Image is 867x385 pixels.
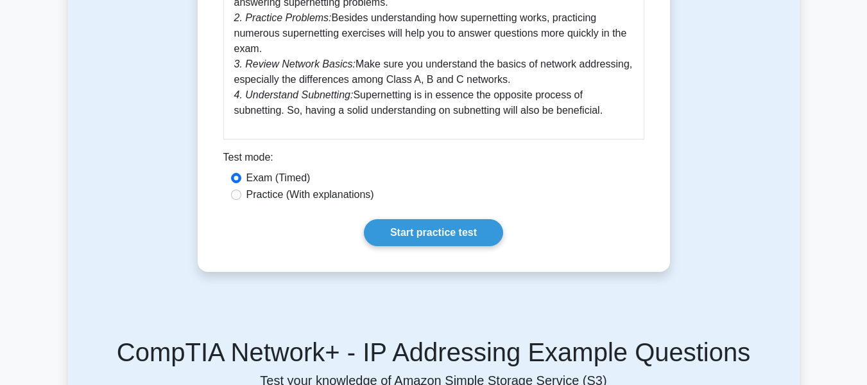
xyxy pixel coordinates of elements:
[234,89,354,100] i: 4. Understand Subnetting:
[234,58,356,69] i: 3. Review Network Basics:
[246,187,374,202] label: Practice (With explanations)
[234,12,332,23] i: 2. Practice Problems:
[223,150,644,170] div: Test mode:
[246,170,311,186] label: Exam (Timed)
[364,219,503,246] a: Start practice test
[83,337,784,368] h5: CompTIA Network+ - IP Addressing Example Questions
